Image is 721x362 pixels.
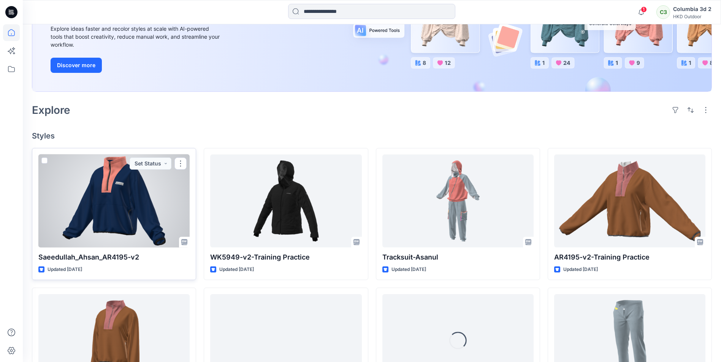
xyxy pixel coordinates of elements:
[554,252,705,263] p: AR4195-v2-Training Practice
[32,104,70,116] h2: Explore
[673,14,711,19] div: HKD Outdoor
[219,266,254,274] p: Updated [DATE]
[38,154,190,247] a: Saeedullah_Ahsan_AR4195-v2
[210,252,361,263] p: WK5949-v2-Training Practice
[382,252,534,263] p: Tracksuit-Asanul
[641,6,647,13] span: 1
[32,131,712,140] h4: Styles
[656,5,670,19] div: C3
[38,252,190,263] p: Saeedullah_Ahsan_AR4195-v2
[391,266,426,274] p: Updated [DATE]
[51,25,222,49] div: Explore ideas faster and recolor styles at scale with AI-powered tools that boost creativity, red...
[210,154,361,247] a: WK5949-v2-Training Practice
[48,266,82,274] p: Updated [DATE]
[382,154,534,247] a: Tracksuit-Asanul
[51,58,222,73] a: Discover more
[563,266,598,274] p: Updated [DATE]
[554,154,705,247] a: AR4195-v2-Training Practice
[673,5,711,14] div: Columbia 3d 2
[51,58,102,73] button: Discover more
